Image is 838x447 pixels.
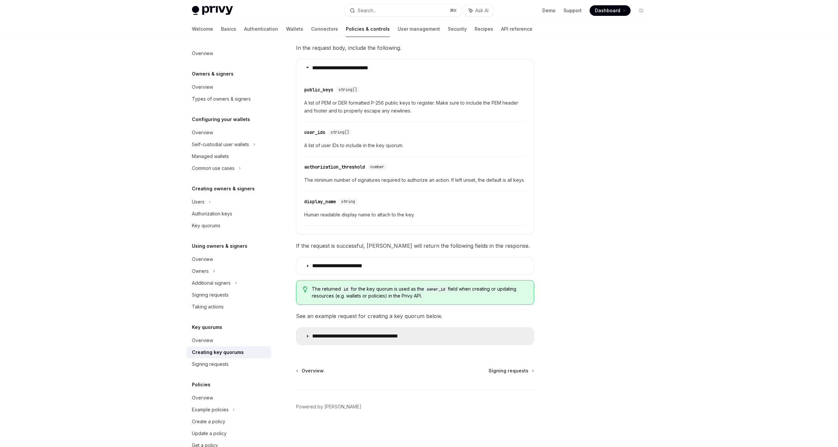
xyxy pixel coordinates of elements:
[595,7,620,14] span: Dashboard
[187,253,271,265] a: Overview
[303,286,308,292] svg: Tip
[296,241,534,250] span: If the request is successful, [PERSON_NAME] will return the following fields in the response.
[187,335,271,346] a: Overview
[192,49,213,57] div: Overview
[302,367,324,374] span: Overview
[187,81,271,93] a: Overview
[192,115,250,123] h5: Configuring your wallets
[501,21,532,37] a: API reference
[192,70,234,78] h5: Owners & signers
[297,367,324,374] a: Overview
[346,21,390,37] a: Policies & controls
[489,367,528,374] span: Signing requests
[192,267,209,275] div: Owners
[187,358,271,370] a: Signing requests
[192,348,244,356] div: Creating key quorums
[192,210,232,218] div: Authorization keys
[341,286,351,293] code: id
[192,95,251,103] div: Types of owners & signers
[192,418,225,426] div: Create a policy
[345,5,461,16] button: Search...⌘K
[304,86,333,93] div: public_keys
[192,336,213,344] div: Overview
[244,21,278,37] a: Authentication
[192,242,247,250] h5: Using owners & signers
[187,289,271,301] a: Signing requests
[192,360,229,368] div: Signing requests
[187,428,271,439] a: Update a policy
[296,43,534,52] span: In the request body, include the following.
[192,303,224,311] div: Taking actions
[296,311,534,321] span: See an example request for creating a key quorum below.
[450,8,457,13] span: ⌘ K
[187,127,271,139] a: Overview
[475,21,493,37] a: Recipes
[370,164,384,170] span: number
[286,21,303,37] a: Wallets
[192,279,231,287] div: Additional signers
[192,141,249,148] div: Self-custodial user wallets
[296,403,361,410] a: Powered by [PERSON_NAME]
[192,6,233,15] img: light logo
[590,5,631,16] a: Dashboard
[448,21,467,37] a: Security
[424,286,448,293] code: owner_id
[489,367,533,374] a: Signing requests
[398,21,440,37] a: User management
[187,346,271,358] a: Creating key quorums
[311,21,338,37] a: Connectors
[192,381,210,389] h5: Policies
[304,211,526,219] span: Human readable display name to attach to the key.
[192,406,229,414] div: Example policies
[339,87,357,92] span: string[]
[187,416,271,428] a: Create a policy
[192,255,213,263] div: Overview
[341,199,355,204] span: string
[192,430,227,437] div: Update a policy
[192,83,213,91] div: Overview
[192,152,229,160] div: Managed wallets
[192,323,222,331] h5: Key quorums
[192,394,213,402] div: Overview
[312,286,527,299] span: The returned for the key quorum is used as the field when creating or updating resources (e.g. wa...
[192,222,220,230] div: Key quorums
[192,21,213,37] a: Welcome
[187,150,271,162] a: Managed wallets
[187,220,271,232] a: Key quorums
[187,93,271,105] a: Types of owners & signers
[464,5,493,16] button: Ask AI
[304,99,526,115] span: A list of PEM or DER formatted P-256 public keys to register. Make sure to include the PEM header...
[192,164,235,172] div: Common use cases
[187,301,271,313] a: Taking actions
[187,48,271,59] a: Overview
[221,21,236,37] a: Basics
[304,164,365,170] div: authorization_threshold
[304,176,526,184] span: The minimum number of signatures required to authorize an action. If left unset, the default is a...
[542,7,556,14] a: Demo
[331,130,349,135] span: string[]
[192,129,213,137] div: Overview
[304,142,526,149] span: A list of user IDs to include in the key quorum.
[192,185,255,193] h5: Creating owners & signers
[304,129,325,136] div: user_ids
[192,198,204,206] div: Users
[187,208,271,220] a: Authorization keys
[192,291,229,299] div: Signing requests
[187,392,271,404] a: Overview
[358,7,376,15] div: Search...
[564,7,582,14] a: Support
[304,198,336,205] div: display_name
[475,7,489,14] span: Ask AI
[636,5,646,16] button: Toggle dark mode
